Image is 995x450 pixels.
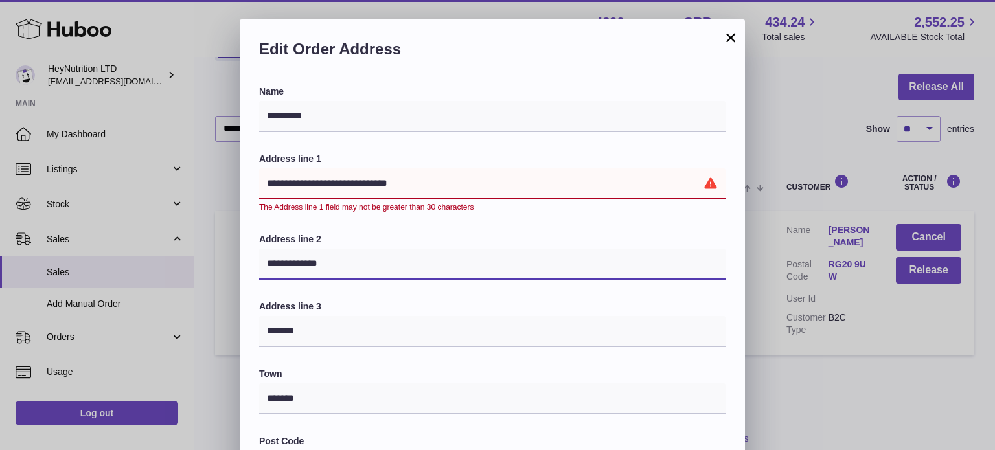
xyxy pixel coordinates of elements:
[259,233,726,245] label: Address line 2
[259,39,726,66] h2: Edit Order Address
[259,300,726,313] label: Address line 3
[259,153,726,165] label: Address line 1
[259,85,726,98] label: Name
[259,368,726,380] label: Town
[259,202,726,212] div: The Address line 1 field may not be greater than 30 characters
[259,435,726,447] label: Post Code
[723,30,738,45] button: ×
